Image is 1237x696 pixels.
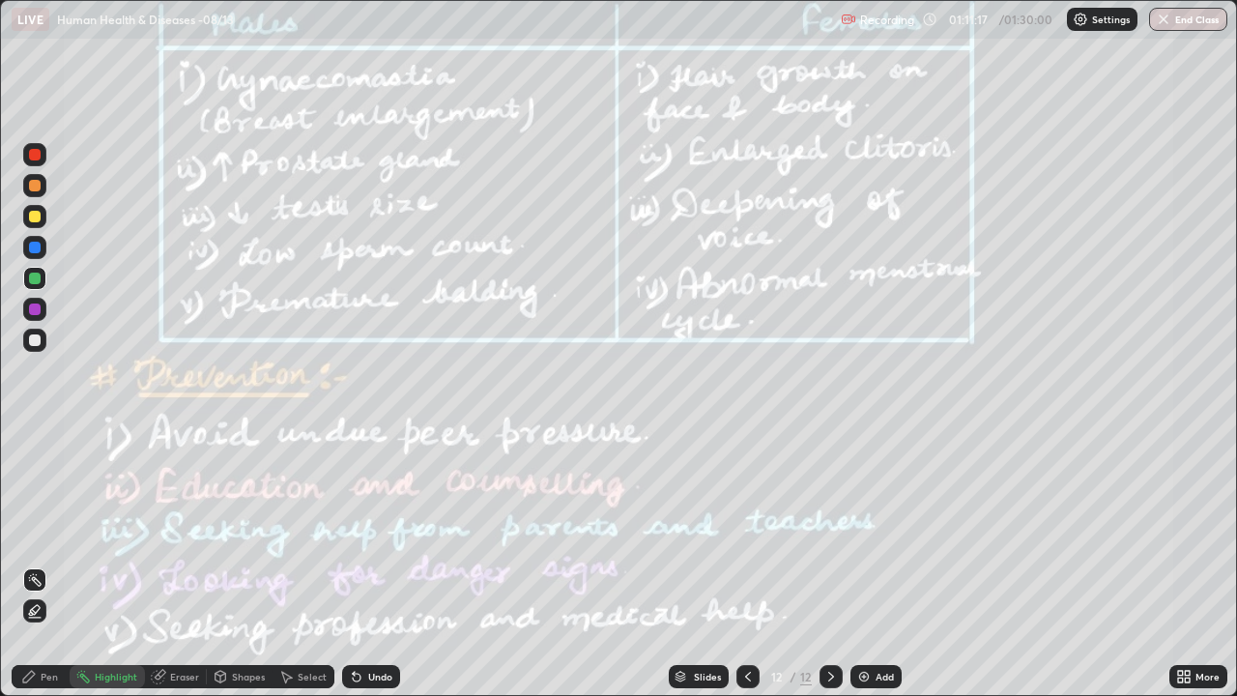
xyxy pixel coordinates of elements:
div: Undo [368,672,392,681]
img: end-class-cross [1156,12,1171,27]
p: Human Health & Diseases -08/13 [57,12,234,27]
img: add-slide-button [856,669,872,684]
div: Select [298,672,327,681]
div: Pen [41,672,58,681]
div: 12 [767,671,787,682]
div: Highlight [95,672,137,681]
div: More [1195,672,1220,681]
p: LIVE [17,12,43,27]
button: End Class [1149,8,1227,31]
img: class-settings-icons [1073,12,1088,27]
div: Shapes [232,672,265,681]
div: / [791,671,796,682]
div: Add [876,672,894,681]
img: recording.375f2c34.svg [841,12,856,27]
div: 12 [800,668,812,685]
div: Eraser [170,672,199,681]
p: Recording [860,13,914,27]
p: Settings [1092,14,1130,24]
div: Slides [694,672,721,681]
